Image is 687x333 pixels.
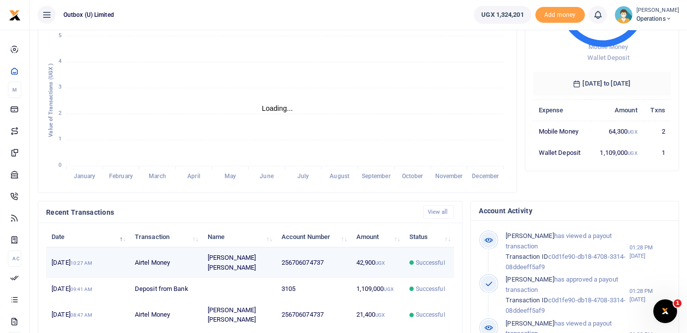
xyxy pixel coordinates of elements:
td: [PERSON_NAME] [PERSON_NAME] [202,247,276,278]
a: logo-small logo-large logo-large [9,11,21,18]
text: Value of Transactions (UGX ) [48,63,54,137]
small: UGX [628,129,637,135]
small: 10:27 AM [70,260,93,266]
tspan: July [297,173,309,180]
th: Account Number: activate to sort column ascending [276,226,351,247]
td: Airtel Money [129,299,202,330]
th: Amount [590,99,643,121]
small: 09:41 AM [70,286,93,292]
td: 2 [643,121,671,142]
td: [DATE] [46,247,129,278]
img: logo-small [9,9,21,21]
iframe: Intercom live chat [653,299,677,323]
td: Deposit from Bank [129,279,202,300]
li: Wallet ballance [470,6,535,24]
small: UGX [384,286,393,292]
tspan: October [402,173,424,180]
th: Date: activate to sort column descending [46,226,129,247]
span: 1 [674,299,682,307]
tspan: May [225,173,236,180]
td: [PERSON_NAME] [PERSON_NAME] [202,299,276,330]
th: Amount: activate to sort column ascending [350,226,403,247]
span: UGX 1,324,201 [481,10,523,20]
tspan: 5 [58,32,61,39]
a: Add money [535,10,585,18]
td: 1 [643,142,671,163]
tspan: 4 [58,58,61,64]
small: UGX [375,312,385,318]
td: Mobile Money [533,121,591,142]
tspan: 0 [58,162,61,168]
a: profile-user [PERSON_NAME] Operations [615,6,679,24]
li: Toup your wallet [535,7,585,23]
th: Name: activate to sort column ascending [202,226,276,247]
small: UGX [375,260,385,266]
tspan: March [149,173,166,180]
small: 08:47 AM [70,312,93,318]
td: 64,300 [590,121,643,142]
tspan: April [187,173,200,180]
tspan: January [74,173,96,180]
p: has viewed a payout transaction c0d1fe90-db18-4708-3314-08ddeeff5af9 [506,231,629,272]
small: 01:28 PM [DATE] [630,243,671,260]
h4: Recent Transactions [46,207,415,218]
span: Successful [416,285,445,293]
a: View all [423,205,455,219]
th: Expense [533,99,591,121]
small: 01:28 PM [DATE] [630,287,671,304]
img: profile-user [615,6,632,24]
span: Operations [636,14,679,23]
td: Airtel Money [129,247,202,278]
tspan: 1 [58,136,61,143]
span: Transaction ID [506,253,548,260]
tspan: December [472,173,499,180]
tspan: 3 [58,84,61,91]
td: 1,109,000 [350,279,403,300]
a: UGX 1,324,201 [474,6,531,24]
h4: Account Activity [479,205,671,216]
td: 256706074737 [276,299,351,330]
h6: [DATE] to [DATE] [533,72,671,95]
span: Mobile Money [588,43,628,50]
td: 42,900 [350,247,403,278]
span: [PERSON_NAME] [506,320,554,327]
th: Transaction: activate to sort column ascending [129,226,202,247]
tspan: February [109,173,133,180]
span: Outbox (U) Limited [59,10,118,19]
tspan: August [330,173,349,180]
span: [PERSON_NAME] [506,276,554,283]
th: Txns [643,99,671,121]
text: Loading... [262,104,293,112]
small: UGX [628,150,637,156]
span: Transaction ID [506,296,548,304]
small: [PERSON_NAME] [636,6,679,15]
span: Wallet Deposit [587,54,629,61]
td: 1,109,000 [590,142,643,163]
th: Status: activate to sort column ascending [403,226,454,247]
span: Add money [535,7,585,23]
td: [DATE] [46,279,129,300]
span: [PERSON_NAME] [506,232,554,239]
p: has approved a payout transaction c0d1fe90-db18-4708-3314-08ddeeff5af9 [506,275,629,316]
tspan: June [260,173,274,180]
td: 256706074737 [276,247,351,278]
td: Wallet Deposit [533,142,591,163]
tspan: September [362,173,391,180]
td: 21,400 [350,299,403,330]
li: Ac [8,250,21,267]
span: Successful [416,310,445,319]
td: [DATE] [46,299,129,330]
td: 3105 [276,279,351,300]
tspan: November [435,173,463,180]
li: M [8,82,21,98]
span: Successful [416,258,445,267]
tspan: 2 [58,110,61,116]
